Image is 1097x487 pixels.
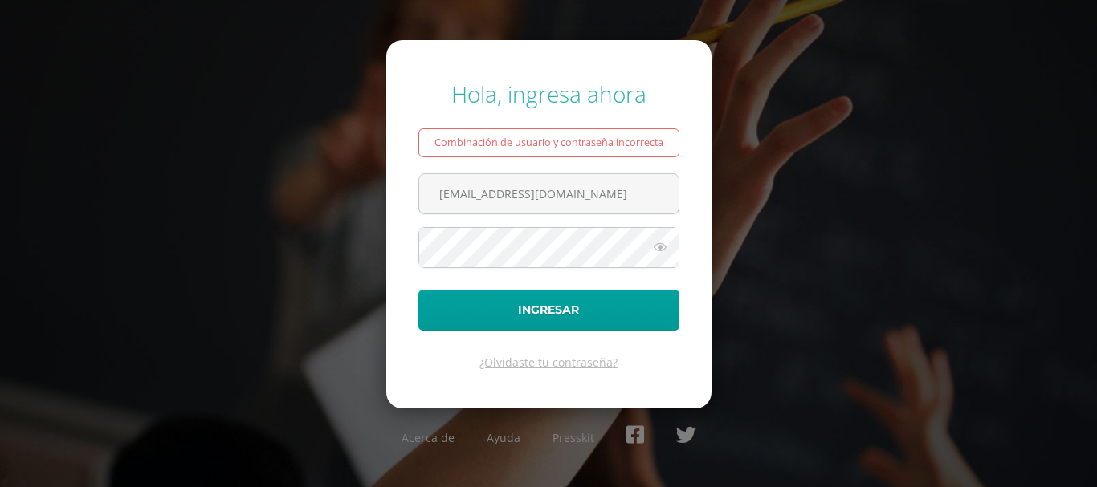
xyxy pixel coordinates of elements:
[418,79,679,109] div: Hola, ingresa ahora
[479,355,618,370] a: ¿Olvidaste tu contraseña?
[419,174,679,213] input: Correo electrónico o usuario
[487,430,520,445] a: Ayuda
[402,430,455,445] a: Acerca de
[418,290,679,331] button: Ingresar
[418,128,679,157] div: Combinación de usuario y contraseña incorrecta
[553,430,594,445] a: Presskit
